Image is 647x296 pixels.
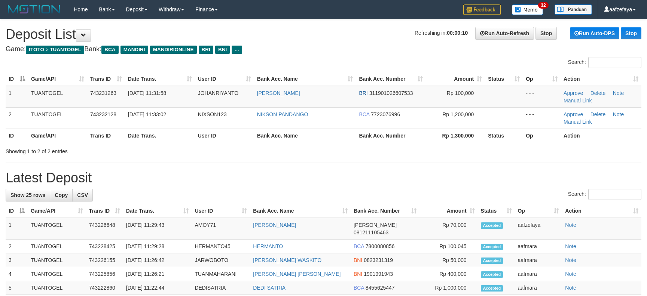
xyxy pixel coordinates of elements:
[150,46,197,54] span: MANDIRIONLINE
[55,192,68,198] span: Copy
[253,222,296,228] a: [PERSON_NAME]
[28,218,86,240] td: TUANTOGEL
[253,271,341,277] a: [PERSON_NAME] [PERSON_NAME]
[564,119,592,125] a: Manual Link
[354,271,362,277] span: BNI
[419,267,478,281] td: Rp 400,000
[6,281,28,295] td: 5
[28,253,86,267] td: TUANTOGEL
[354,243,364,249] span: BCA
[253,257,321,263] a: [PERSON_NAME] WASKITO
[6,267,28,281] td: 4
[426,72,485,86] th: Amount: activate to sort column ascending
[535,27,557,40] a: Stop
[28,72,87,86] th: Game/API: activate to sort column ascending
[561,72,641,86] th: Action: activate to sort column ascending
[515,240,562,253] td: aafmara
[515,267,562,281] td: aafmara
[86,240,123,253] td: 743228425
[366,285,395,291] span: Copy 8455625447 to clipboard
[415,30,468,36] span: Refreshing in:
[356,129,426,142] th: Bank Acc. Number
[565,257,576,263] a: Note
[568,189,641,200] label: Search:
[419,204,478,218] th: Amount: activate to sort column ascending
[354,285,364,291] span: BCA
[10,192,45,198] span: Show 25 rows
[86,281,123,295] td: 743222860
[6,86,28,108] td: 1
[86,267,123,281] td: 743225856
[125,72,195,86] th: Date Trans.: activate to sort column ascending
[359,90,367,96] span: BRI
[26,46,84,54] span: ITOTO > TUANTOGEL
[354,257,362,263] span: BNI
[101,46,118,54] span: BCA
[481,258,503,264] span: Accepted
[561,129,641,142] th: Action
[359,111,369,117] span: BCA
[123,204,192,218] th: Date Trans.: activate to sort column ascending
[562,204,641,218] th: Action: activate to sort column ascending
[28,204,86,218] th: Game/API: activate to sort column ascending
[481,244,503,250] span: Accepted
[6,218,28,240] td: 1
[257,90,300,96] a: [PERSON_NAME]
[6,4,62,15] img: MOTION_logo.png
[369,90,413,96] span: Copy 311901026607533 to clipboard
[565,271,576,277] a: Note
[90,111,116,117] span: 743232128
[485,72,523,86] th: Status: activate to sort column ascending
[254,72,356,86] th: Bank Acc. Name: activate to sort column ascending
[123,253,192,267] td: [DATE] 11:26:42
[6,170,641,185] h1: Latest Deposit
[253,285,286,291] a: DEDI SATRIA
[123,218,192,240] td: [DATE] 11:29:43
[192,253,250,267] td: JARWOBOTO
[192,218,250,240] td: AMOY71
[123,267,192,281] td: [DATE] 11:26:21
[87,129,125,142] th: Trans ID
[257,111,308,117] a: NIKSON PANDANGO
[6,129,28,142] th: ID
[192,240,250,253] td: HERMANTO45
[481,271,503,278] span: Accepted
[555,4,592,15] img: panduan.png
[481,285,503,292] span: Accepted
[6,72,28,86] th: ID: activate to sort column descending
[364,271,393,277] span: Copy 1901991943 to clipboard
[6,107,28,129] td: 2
[447,90,474,96] span: Rp 100,000
[254,129,356,142] th: Bank Acc. Name
[354,229,388,235] span: Copy 081211105463 to clipboard
[50,189,73,201] a: Copy
[215,46,230,54] span: BNI
[419,281,478,295] td: Rp 1,000,000
[28,240,86,253] td: TUANTOGEL
[6,189,50,201] a: Show 25 rows
[538,2,548,9] span: 32
[86,204,123,218] th: Trans ID: activate to sort column ascending
[364,257,393,263] span: Copy 0823231319 to clipboard
[90,90,116,96] span: 743231263
[87,72,125,86] th: Trans ID: activate to sort column ascending
[426,129,485,142] th: Rp 1.300.000
[28,267,86,281] td: TUANTOGEL
[250,204,351,218] th: Bank Acc. Name: activate to sort column ascending
[613,111,624,117] a: Note
[253,243,283,249] a: HERMANTO
[77,192,88,198] span: CSV
[419,240,478,253] td: Rp 100,045
[120,46,148,54] span: MANDIRI
[447,30,468,36] strong: 00:00:10
[351,204,419,218] th: Bank Acc. Number: activate to sort column ascending
[195,72,254,86] th: User ID: activate to sort column ascending
[123,240,192,253] td: [DATE] 11:29:28
[512,4,543,15] img: Button%20Memo.svg
[478,204,515,218] th: Status: activate to sort column ascending
[523,72,561,86] th: Op: activate to sort column ascending
[123,281,192,295] td: [DATE] 11:22:44
[564,90,583,96] a: Approve
[485,129,523,142] th: Status
[515,218,562,240] td: aafzefaya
